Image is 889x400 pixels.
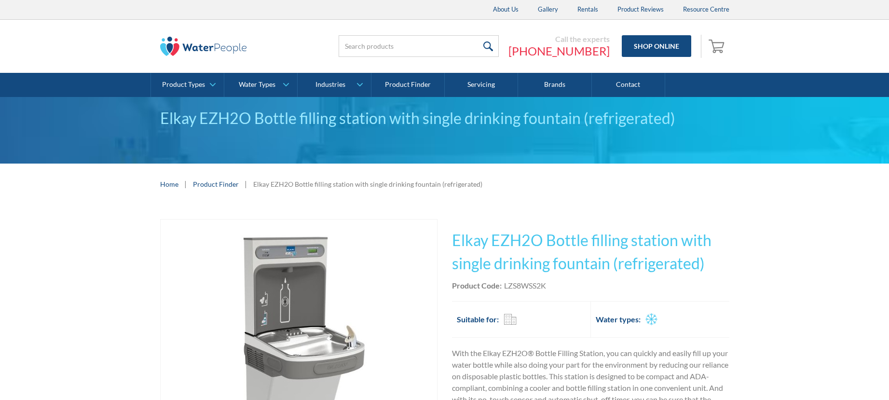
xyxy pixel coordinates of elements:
[253,179,482,189] div: Elkay EZH2O Bottle filling station with single drinking fountain (refrigerated)
[508,44,610,58] a: [PHONE_NUMBER]
[504,280,546,291] div: LZS8WSS2K
[508,34,610,44] div: Call the experts
[224,73,297,97] a: Water Types
[371,73,445,97] a: Product Finder
[518,73,591,97] a: Brands
[151,73,224,97] a: Product Types
[596,314,641,325] h2: Water types:
[709,38,727,54] img: shopping cart
[457,314,499,325] h2: Suitable for:
[298,73,370,97] a: Industries
[160,37,247,56] img: The Water People
[339,35,499,57] input: Search products
[160,179,178,189] a: Home
[452,229,729,275] h1: Elkay EZH2O Bottle filling station with single drinking fountain (refrigerated)
[239,81,275,89] div: Water Types
[592,73,665,97] a: Contact
[706,35,729,58] a: Open empty cart
[622,35,691,57] a: Shop Online
[193,179,239,189] a: Product Finder
[445,73,518,97] a: Servicing
[160,107,729,130] div: Elkay EZH2O Bottle filling station with single drinking fountain (refrigerated)
[162,81,205,89] div: Product Types
[244,178,248,190] div: |
[183,178,188,190] div: |
[315,81,345,89] div: Industries
[452,281,502,290] strong: Product Code:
